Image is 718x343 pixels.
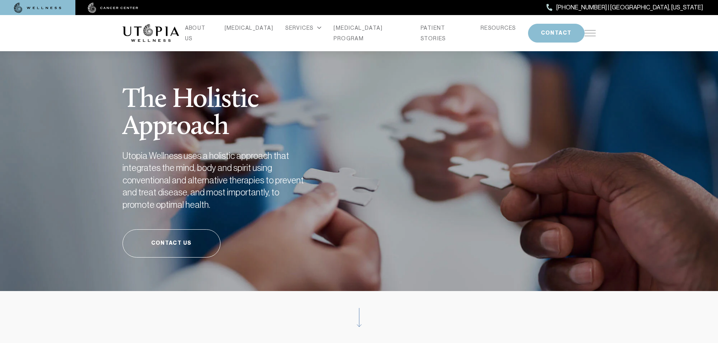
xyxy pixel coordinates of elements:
a: [MEDICAL_DATA] PROGRAM [334,23,409,44]
button: CONTACT [528,24,585,43]
a: Contact Us [122,229,220,258]
div: SERVICES [285,23,321,33]
img: logo [122,24,179,42]
img: cancer center [88,3,138,13]
a: [MEDICAL_DATA] [225,23,274,33]
img: icon-hamburger [585,30,596,36]
a: ABOUT US [185,23,213,44]
a: [PHONE_NUMBER] | [GEOGRAPHIC_DATA], [US_STATE] [547,3,703,12]
a: RESOURCES [481,23,516,33]
a: PATIENT STORIES [421,23,468,44]
h1: The Holistic Approach [122,68,345,141]
span: [PHONE_NUMBER] | [GEOGRAPHIC_DATA], [US_STATE] [556,3,703,12]
img: wellness [14,3,61,13]
h2: Utopia Wellness uses a holistic approach that integrates the mind, body and spirit using conventi... [122,150,311,211]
